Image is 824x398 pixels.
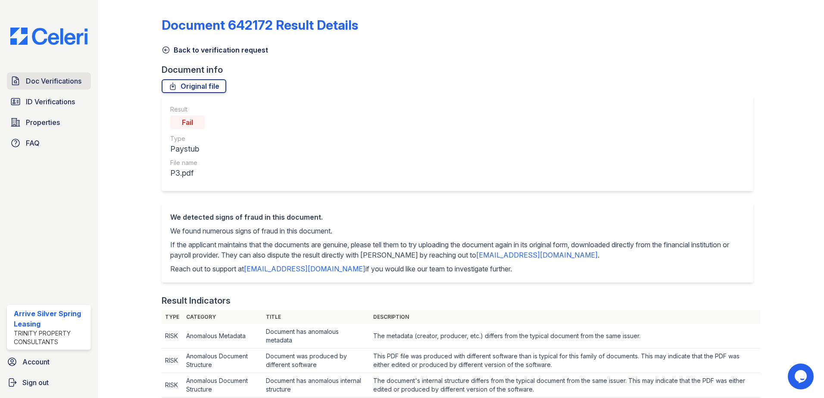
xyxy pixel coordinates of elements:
[3,28,94,45] img: CE_Logo_Blue-a8612792a0a2168367f1c8372b55b34899dd931a85d93a1a3d3e32e68fde9ad4.png
[170,159,205,167] div: File name
[183,348,262,373] td: Anomalous Document Structure
[262,348,370,373] td: Document was produced by different software
[476,251,598,259] a: [EMAIL_ADDRESS][DOMAIN_NAME]
[26,96,75,107] span: ID Verifications
[162,79,226,93] a: Original file
[7,114,91,131] a: Properties
[162,324,183,348] td: RISK
[183,373,262,398] td: Anomalous Document Structure
[170,134,205,143] div: Type
[170,105,205,114] div: Result
[7,72,91,90] a: Doc Verifications
[162,310,183,324] th: Type
[262,324,370,348] td: Document has anomalous metadata
[370,324,760,348] td: The metadata (creator, producer, etc.) differs from the typical document from the same issuer.
[370,348,760,373] td: This PDF file was produced with different software than is typical for this family of documents. ...
[14,329,87,346] div: Trinity Property Consultants
[183,310,262,324] th: Category
[170,167,205,179] div: P3.pdf
[170,212,745,222] div: We detected signs of fraud in this document.
[162,17,358,33] a: Document 642172 Result Details
[162,373,183,398] td: RISK
[26,138,40,148] span: FAQ
[162,295,231,307] div: Result Indicators
[162,64,760,76] div: Document info
[244,264,365,273] a: [EMAIL_ADDRESS][DOMAIN_NAME]
[370,310,760,324] th: Description
[183,324,262,348] td: Anomalous Metadata
[22,377,49,388] span: Sign out
[170,115,205,129] div: Fail
[788,364,815,389] iframe: chat widget
[26,76,81,86] span: Doc Verifications
[14,308,87,329] div: Arrive Silver Spring Leasing
[262,310,370,324] th: Title
[3,353,94,370] a: Account
[170,226,745,236] p: We found numerous signs of fraud in this document.
[7,134,91,152] a: FAQ
[262,373,370,398] td: Document has anomalous internal structure
[162,45,268,55] a: Back to verification request
[162,348,183,373] td: RISK
[3,374,94,391] a: Sign out
[7,93,91,110] a: ID Verifications
[26,117,60,127] span: Properties
[22,357,50,367] span: Account
[598,251,599,259] span: .
[170,239,745,260] p: If the applicant maintains that the documents are genuine, please tell them to try uploading the ...
[170,143,205,155] div: Paystub
[170,264,745,274] p: Reach out to support at if you would like our team to investigate further.
[370,373,760,398] td: The document's internal structure differs from the typical document from the same issuer. This ma...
